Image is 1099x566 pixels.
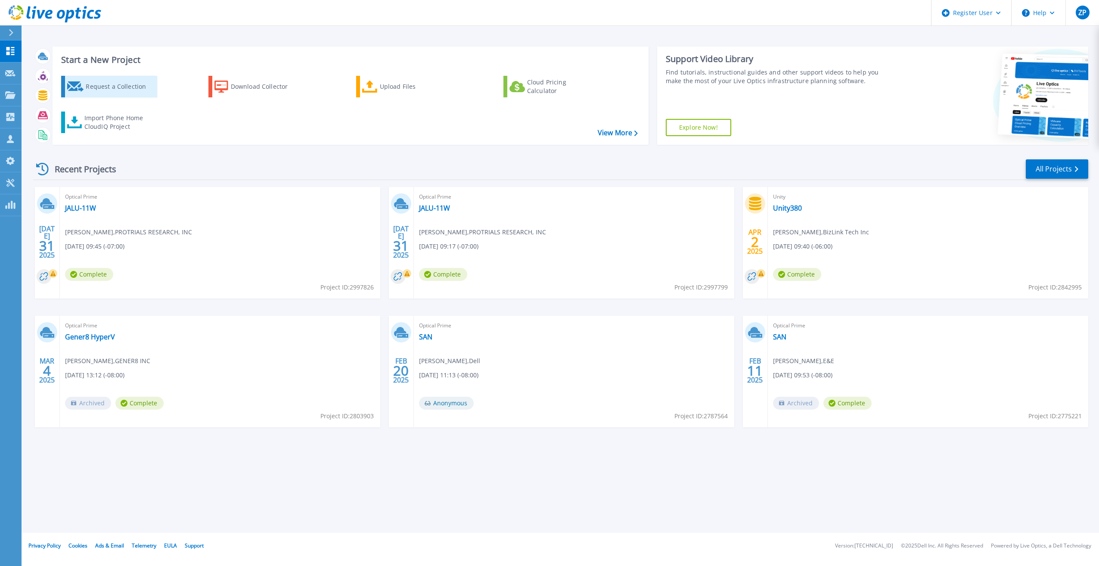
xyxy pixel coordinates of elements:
[773,242,832,251] span: [DATE] 09:40 (-06:00)
[393,367,409,374] span: 20
[773,333,786,341] a: SAN
[773,321,1083,330] span: Optical Prime
[419,192,729,202] span: Optical Prime
[419,397,474,410] span: Anonymous
[39,242,55,249] span: 31
[773,397,819,410] span: Archived
[773,268,821,281] span: Complete
[751,238,759,246] span: 2
[65,321,375,330] span: Optical Prime
[86,78,155,95] div: Request a Collection
[991,543,1091,549] li: Powered by Live Optics, a Dell Technology
[61,55,637,65] h3: Start a New Project
[43,367,51,374] span: 4
[84,114,152,131] div: Import Phone Home CloudIQ Project
[65,192,375,202] span: Optical Prime
[773,227,869,237] span: [PERSON_NAME] , BizLink Tech Inc
[419,321,729,330] span: Optical Prime
[823,397,872,410] span: Complete
[28,542,61,549] a: Privacy Policy
[419,268,467,281] span: Complete
[674,283,728,292] span: Project ID: 2997799
[65,227,192,237] span: [PERSON_NAME] , PROTRIALS RESEARCH, INC
[419,242,478,251] span: [DATE] 09:17 (-07:00)
[1026,159,1088,179] a: All Projects
[320,411,374,421] span: Project ID: 2803903
[747,226,763,258] div: APR 2025
[747,355,763,386] div: FEB 2025
[1028,283,1082,292] span: Project ID: 2842995
[393,242,409,249] span: 31
[393,355,409,386] div: FEB 2025
[380,78,449,95] div: Upload Files
[185,542,204,549] a: Support
[65,242,124,251] span: [DATE] 09:45 (-07:00)
[598,129,638,137] a: View More
[1078,9,1087,16] span: ZP
[65,397,111,410] span: Archived
[666,68,888,85] div: Find tutorials, instructional guides and other support videos to help you make the most of your L...
[666,53,888,65] div: Support Video Library
[901,543,983,549] li: © 2025 Dell Inc. All Rights Reserved
[773,356,834,366] span: [PERSON_NAME] , E&E
[39,226,55,258] div: [DATE] 2025
[115,397,164,410] span: Complete
[773,192,1083,202] span: Unity
[393,226,409,258] div: [DATE] 2025
[419,227,546,237] span: [PERSON_NAME] , PROTRIALS RESEARCH, INC
[835,543,893,549] li: Version: [TECHNICAL_ID]
[503,76,599,97] a: Cloud Pricing Calculator
[231,78,300,95] div: Download Collector
[419,356,480,366] span: [PERSON_NAME] , Dell
[33,159,128,180] div: Recent Projects
[666,119,731,136] a: Explore Now!
[527,78,596,95] div: Cloud Pricing Calculator
[320,283,374,292] span: Project ID: 2997826
[419,333,432,341] a: SAN
[164,542,177,549] a: EULA
[773,370,832,380] span: [DATE] 09:53 (-08:00)
[39,355,55,386] div: MAR 2025
[65,333,115,341] a: Gener8 HyperV
[65,268,113,281] span: Complete
[95,542,124,549] a: Ads & Email
[65,204,96,212] a: JALU-11W
[419,370,478,380] span: [DATE] 11:13 (-08:00)
[419,204,450,212] a: JALU-11W
[61,76,157,97] a: Request a Collection
[132,542,156,549] a: Telemetry
[674,411,728,421] span: Project ID: 2787564
[747,367,763,374] span: 11
[1028,411,1082,421] span: Project ID: 2775221
[65,356,150,366] span: [PERSON_NAME] , GENER8 INC
[356,76,452,97] a: Upload Files
[65,370,124,380] span: [DATE] 13:12 (-08:00)
[208,76,304,97] a: Download Collector
[773,204,802,212] a: Unity380
[68,542,87,549] a: Cookies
